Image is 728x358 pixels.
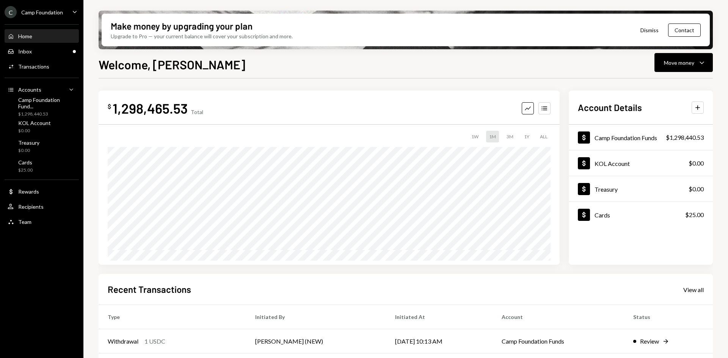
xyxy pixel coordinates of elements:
[18,33,32,39] div: Home
[18,111,76,117] div: $1,298,440.53
[486,131,499,142] div: 1M
[493,329,624,353] td: Camp Foundation Funds
[5,59,79,73] a: Transactions
[595,186,618,193] div: Treasury
[504,131,516,142] div: 3M
[5,157,79,175] a: Cards$25.00
[668,23,701,37] button: Contact
[569,202,713,227] a: Cards$25.00
[468,131,482,142] div: 1W
[493,305,624,329] th: Account
[18,63,49,70] div: Transactions
[5,83,79,96] a: Accounts
[108,337,138,346] div: Withdrawal
[386,329,493,353] td: [DATE] 10:13 AM
[99,57,245,72] h1: Welcome, [PERSON_NAME]
[18,48,32,55] div: Inbox
[18,219,31,225] div: Team
[21,9,63,16] div: Camp Foundation
[5,200,79,213] a: Recipients
[5,184,79,198] a: Rewards
[5,98,79,116] a: Camp Foundation Fund...$1,298,440.53
[18,86,41,93] div: Accounts
[569,176,713,202] a: Treasury$0.00
[685,210,704,219] div: $25.00
[111,20,253,32] div: Make money by upgrading your plan
[5,117,79,136] a: KOL Account$0.00
[5,6,17,18] div: C
[578,101,642,114] h2: Account Details
[569,125,713,150] a: Camp Foundation Funds$1,298,440.53
[246,329,386,353] td: [PERSON_NAME] (NEW)
[595,134,657,141] div: Camp Foundation Funds
[595,211,610,219] div: Cards
[5,44,79,58] a: Inbox
[689,159,704,168] div: $0.00
[654,53,713,72] button: Move money
[18,167,33,174] div: $25.00
[246,305,386,329] th: Initiated By
[144,337,165,346] div: 1 USDC
[624,305,713,329] th: Status
[683,285,704,294] a: View all
[18,97,76,109] div: Camp Foundation Fund...
[689,184,704,194] div: $0.00
[640,337,659,346] div: Review
[111,32,293,40] div: Upgrade to Pro — your current balance will cover your subscription and more.
[18,120,51,126] div: KOL Account
[5,29,79,43] a: Home
[5,137,79,155] a: Treasury$0.00
[664,59,694,67] div: Move money
[18,139,39,146] div: Treasury
[18,188,39,195] div: Rewards
[18,147,39,154] div: $0.00
[631,21,668,39] button: Dismiss
[18,159,33,166] div: Cards
[595,160,630,167] div: KOL Account
[569,150,713,176] a: KOL Account$0.00
[99,305,246,329] th: Type
[108,103,111,110] div: $
[521,131,532,142] div: 1Y
[113,100,188,117] div: 1,298,465.53
[108,283,191,295] h2: Recent Transactions
[386,305,493,329] th: Initiated At
[666,133,704,142] div: $1,298,440.53
[18,128,51,134] div: $0.00
[18,203,44,210] div: Recipients
[5,215,79,228] a: Team
[537,131,551,142] div: ALL
[191,109,203,115] div: Total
